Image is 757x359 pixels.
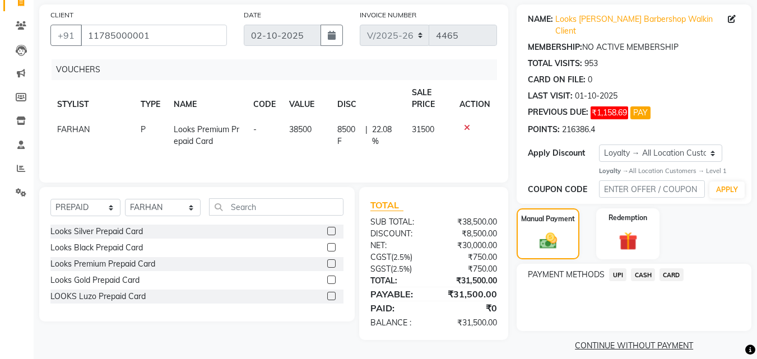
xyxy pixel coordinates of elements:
[372,124,399,147] span: 22.08 %
[528,74,586,86] div: CARD ON FILE:
[609,213,647,223] label: Redemption
[362,287,434,301] div: PAYABLE:
[519,340,749,352] a: CONTINUE WITHOUT PAYMENT
[370,199,403,211] span: TOTAL
[528,124,560,136] div: POINTS:
[244,10,261,20] label: DATE
[528,147,598,159] div: Apply Discount
[360,10,416,20] label: INVOICE NUMBER
[588,74,592,86] div: 0
[50,226,143,237] div: Looks Silver Prepaid Card
[434,317,505,329] div: ₹31,500.00
[81,25,227,46] input: SEARCH BY NAME/MOBILE/EMAIL/CODE
[609,268,626,281] span: UPI
[337,124,360,147] span: 8500 F
[370,252,391,262] span: CGST
[50,10,73,20] label: CLIENT
[331,80,405,117] th: DISC
[370,264,391,274] span: SGST
[50,274,140,286] div: Looks Gold Prepaid Card
[528,13,553,37] div: NAME:
[289,124,312,134] span: 38500
[405,80,453,117] th: SALE PRICE
[282,80,331,117] th: VALUE
[453,80,497,117] th: ACTION
[528,90,573,102] div: LAST VISIT:
[434,287,505,301] div: ₹31,500.00
[528,106,588,119] div: PREVIOUS DUE:
[534,231,563,251] img: _cash.svg
[528,269,605,281] span: PAYMENT METHODS
[555,13,728,37] a: Looks [PERSON_NAME] Barbershop Walkin Client
[57,124,90,134] span: FARHAN
[362,251,434,263] div: ( )
[591,106,628,119] span: ₹1,158.69
[50,242,143,254] div: Looks Black Prepaid Card
[613,230,643,253] img: _gift.svg
[562,124,595,136] div: 216386.4
[393,264,410,273] span: 2.5%
[528,41,740,53] div: NO ACTIVE MEMBERSHIP
[709,181,745,198] button: APPLY
[630,106,651,119] button: PAY
[599,167,629,175] strong: Loyalty →
[50,291,146,302] div: LOOKS Luzo Prepaid Card
[528,41,582,53] div: MEMBERSHIP:
[253,124,257,134] span: -
[575,90,617,102] div: 01-10-2025
[50,80,134,117] th: STYLIST
[362,301,434,315] div: PAID:
[362,216,434,228] div: SUB TOTAL:
[584,58,598,69] div: 953
[521,214,575,224] label: Manual Payment
[599,166,740,176] div: All Location Customers → Level 1
[528,58,582,69] div: TOTAL VISITS:
[434,240,505,251] div: ₹30,000.00
[434,275,505,287] div: ₹31,500.00
[50,258,155,270] div: Looks Premium Prepaid Card
[434,301,505,315] div: ₹0
[52,59,505,80] div: VOUCHERS
[362,317,434,329] div: BALANCE :
[631,268,655,281] span: CASH
[362,228,434,240] div: DISCOUNT:
[247,80,282,117] th: CODE
[209,198,344,216] input: Search
[174,124,239,146] span: Looks Premium Prepaid Card
[393,253,410,262] span: 2.5%
[434,263,505,275] div: ₹750.00
[434,228,505,240] div: ₹8,500.00
[167,80,247,117] th: NAME
[434,216,505,228] div: ₹38,500.00
[434,251,505,263] div: ₹750.00
[134,117,167,154] td: P
[599,180,705,198] input: ENTER OFFER / COUPON CODE
[660,268,684,281] span: CARD
[362,263,434,275] div: ( )
[528,184,598,195] div: COUPON CODE
[50,25,82,46] button: +91
[362,240,434,251] div: NET:
[362,275,434,287] div: TOTAL:
[365,124,368,147] span: |
[412,124,434,134] span: 31500
[134,80,167,117] th: TYPE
